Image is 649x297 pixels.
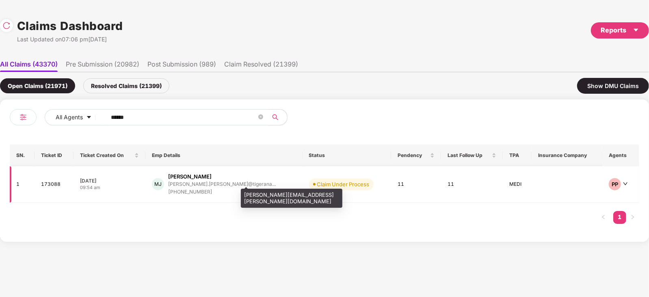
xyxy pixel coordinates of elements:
li: Previous Page [597,211,610,224]
div: [PERSON_NAME][EMAIL_ADDRESS][PERSON_NAME][DOMAIN_NAME] [241,189,342,208]
th: SN. [10,144,35,166]
div: [DATE] [80,177,139,184]
button: right [626,211,639,224]
div: 09:54 am [80,184,139,191]
td: MEDI [503,166,532,203]
span: search [267,114,283,121]
th: Ticket Created On [74,144,146,166]
span: Ticket Created On [80,152,133,159]
div: PP [609,178,621,190]
div: Claim Under Process [317,180,370,188]
span: left [601,215,606,220]
div: Show DMU Claims [577,78,649,94]
img: svg+xml;base64,PHN2ZyB4bWxucz0iaHR0cDovL3d3dy53My5vcmcvMjAwMC9zdmciIHdpZHRoPSIyNCIgaGVpZ2h0PSIyNC... [18,112,28,122]
th: Last Follow Up [441,144,503,166]
span: caret-down [86,114,92,121]
th: Agents [602,144,639,166]
span: down [623,181,628,186]
div: [PERSON_NAME].[PERSON_NAME]@tigerana... [168,181,276,187]
div: [PHONE_NUMBER] [168,188,276,196]
th: Emp Details [145,144,302,166]
span: caret-down [633,27,639,33]
div: MJ [152,178,164,190]
h1: Claims Dashboard [17,17,123,35]
span: Pendency [398,152,428,159]
li: Claim Resolved (21399) [224,60,298,72]
span: All Agents [56,113,83,122]
img: svg+xml;base64,PHN2ZyBpZD0iUmVsb2FkLTMyeDMyIiB4bWxucz0iaHR0cDovL3d3dy53My5vcmcvMjAwMC9zdmciIHdpZH... [2,22,11,30]
li: Post Submission (989) [147,60,216,72]
span: close-circle [258,114,263,121]
span: Last Follow Up [448,152,490,159]
div: Last Updated on 07:06 pm[DATE] [17,35,123,44]
button: All Agentscaret-down [45,109,109,125]
li: Pre Submission (20982) [66,60,139,72]
button: search [267,109,288,125]
span: close-circle [258,114,263,119]
div: Reports [601,25,639,35]
th: Ticket ID [35,144,74,166]
td: 173088 [35,166,74,203]
div: [PERSON_NAME] [168,173,212,181]
th: TPA [503,144,532,166]
button: left [597,211,610,224]
td: 1 [10,166,35,203]
th: Insurance Company [532,144,602,166]
li: 1 [613,211,626,224]
a: 1 [613,211,626,223]
th: Pendency [391,144,441,166]
div: Resolved Claims (21399) [83,78,169,93]
li: Next Page [626,211,639,224]
th: Status [303,144,392,166]
td: 11 [441,166,503,203]
td: 11 [391,166,441,203]
span: right [630,215,635,220]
